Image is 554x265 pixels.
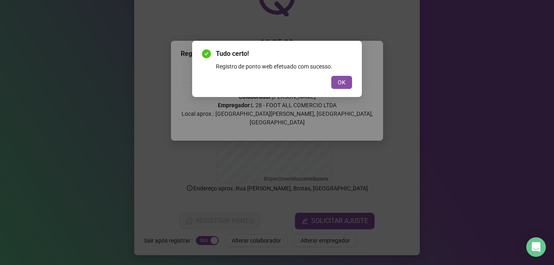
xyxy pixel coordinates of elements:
[202,49,211,58] span: check-circle
[526,237,546,257] div: Open Intercom Messenger
[331,76,352,89] button: OK
[216,49,352,59] span: Tudo certo!
[338,78,346,87] span: OK
[216,62,352,71] div: Registro de ponto web efetuado com sucesso.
